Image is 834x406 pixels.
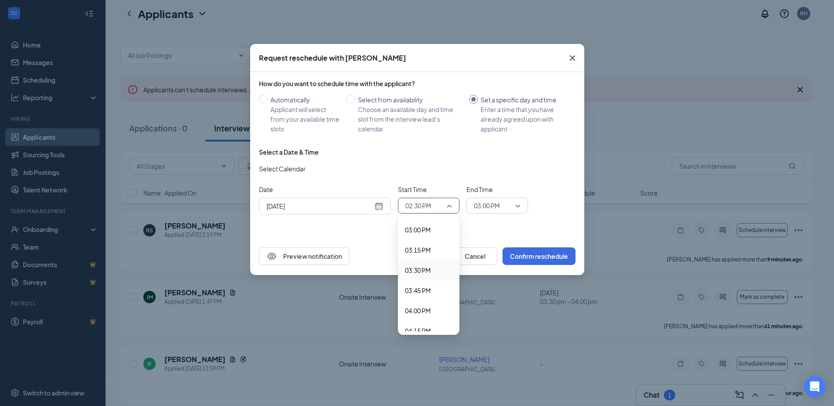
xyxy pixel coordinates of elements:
[405,306,431,315] span: 04:00 PM
[804,376,825,397] div: Open Intercom Messenger
[405,225,431,235] span: 03:00 PM
[567,53,578,63] svg: Cross
[481,95,568,105] div: Set a specific day and time
[405,199,431,212] span: 02:30 PM
[405,326,431,336] span: 04:15 PM
[405,245,431,255] span: 03:15 PM
[259,148,319,156] div: Select a Date & Time
[259,185,391,194] span: Date
[358,105,462,134] div: Choose an available day and time slot from the interview lead’s calendar
[259,247,350,265] button: EyePreview notification
[561,44,584,72] button: Close
[259,164,306,174] span: Select Calendar
[259,53,406,63] div: Request reschedule with [PERSON_NAME]
[503,247,575,265] button: Confirm reschedule
[259,79,575,88] div: How do you want to schedule time with the applicant?
[474,199,500,212] span: 03:00 PM
[270,105,339,134] div: Applicant will select from your available time slots
[405,265,431,275] span: 03:30 PM
[453,247,497,265] button: Cancel
[398,185,459,194] span: Start Time
[270,95,339,105] div: Automatically
[466,185,528,194] span: End Time
[266,201,373,211] input: Aug 29, 2025
[481,105,568,134] div: Enter a time that you have already agreed upon with applicant
[405,286,431,295] span: 03:45 PM
[358,95,462,105] div: Select from availability
[266,251,277,261] svg: Eye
